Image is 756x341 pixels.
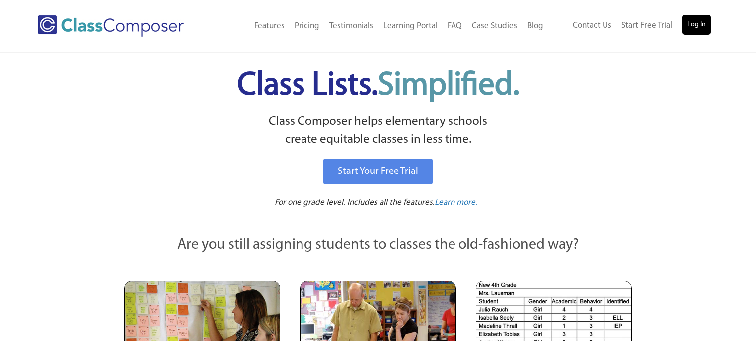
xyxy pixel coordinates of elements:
a: Log In [682,15,711,35]
a: Learn more. [435,197,477,209]
img: Class Composer [38,15,184,37]
span: Start Your Free Trial [338,167,418,176]
span: Learn more. [435,198,477,207]
span: For one grade level. Includes all the features. [275,198,435,207]
span: Class Lists. [237,70,519,102]
a: Features [249,15,290,37]
a: Pricing [290,15,324,37]
span: Simplified. [378,70,519,102]
a: FAQ [443,15,467,37]
a: Start Free Trial [616,15,677,37]
a: Contact Us [568,15,616,37]
p: Class Composer helps elementary schools create equitable classes in less time. [123,113,634,149]
nav: Header Menu [215,15,548,37]
a: Learning Portal [378,15,443,37]
p: Are you still assigning students to classes the old-fashioned way? [124,234,632,256]
a: Start Your Free Trial [323,159,433,184]
a: Testimonials [324,15,378,37]
a: Blog [522,15,548,37]
nav: Header Menu [548,15,711,37]
a: Case Studies [467,15,522,37]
